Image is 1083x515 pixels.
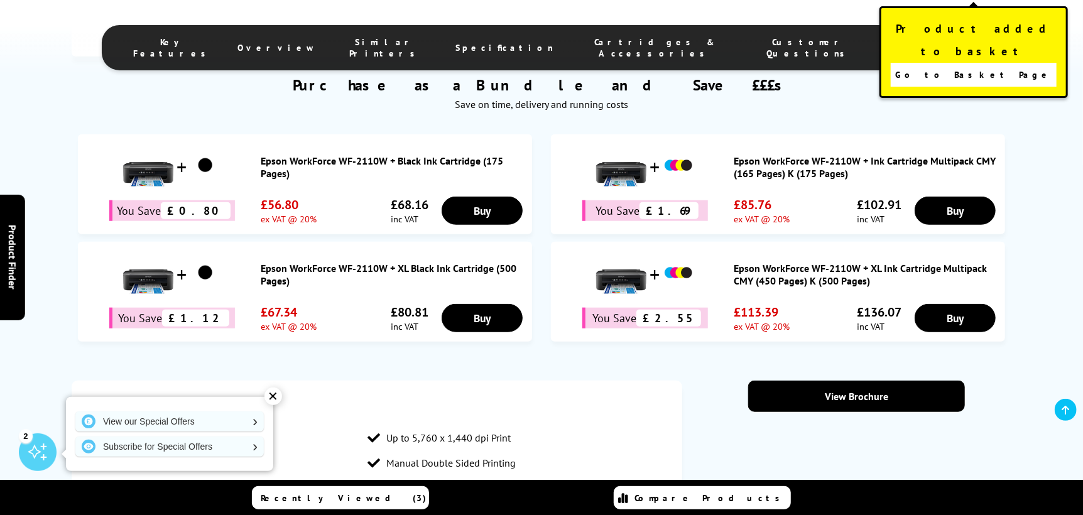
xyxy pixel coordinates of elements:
[261,154,526,180] a: Epson WorkForce WF-2110W + Black Ink Cartridge (175 Pages)
[442,197,523,225] a: Buy
[261,304,317,320] span: £67.34
[734,320,790,332] span: ex VAT @ 20%
[264,388,282,405] div: ✕
[891,63,1057,87] a: Go to Basket Page
[391,213,428,225] span: inc VAT
[252,486,429,509] a: Recently Viewed (3)
[734,154,999,180] a: Epson WorkForce WF-2110W + Ink Cartridge Multipack CMY (165 Pages) K (175 Pages)
[455,42,553,53] span: Specification
[261,320,317,332] span: ex VAT @ 20%
[261,492,427,504] span: Recently Viewed (3)
[261,213,317,225] span: ex VAT @ 20%
[895,66,1052,84] span: Go to Basket Page
[87,98,996,111] div: Save on time, delivery and running costs
[391,320,428,332] span: inc VAT
[915,304,996,332] a: Buy
[261,197,317,213] span: £56.80
[582,200,708,221] div: You Save
[123,248,173,298] img: Epson WorkForce WF-2110W + XL Black Ink Cartridge (500 Pages)
[442,304,523,332] a: Buy
[72,57,1012,117] div: Purchase as a Bundle and Save £££s
[857,304,902,320] span: £136.07
[162,310,229,327] span: £1.12
[97,393,658,413] div: Key features
[386,431,511,444] span: Up to 5,760 x 1,440 dpi Print
[391,197,428,213] span: £68.16
[237,42,315,53] span: Overview
[596,248,646,298] img: Epson WorkForce WF-2110W + XL Ink Cartridge Multipack CMY (450 Pages) K (500 Pages)
[190,150,221,182] img: Epson WorkForce WF-2110W + Black Ink Cartridge (175 Pages)
[596,141,646,191] img: Epson WorkForce WF-2110W + Ink Cartridge Multipack CMY (165 Pages) K (175 Pages)
[19,429,33,443] div: 2
[109,308,235,328] div: You Save
[261,262,526,287] a: Epson WorkForce WF-2110W + XL Black Ink Cartridge (500 Pages)
[133,36,212,59] span: Key Features
[663,257,694,289] img: Epson WorkForce WF-2110W + XL Ink Cartridge Multipack CMY (450 Pages) K (500 Pages)
[734,197,790,213] span: £85.76
[391,304,428,320] span: £80.81
[748,381,966,412] a: View Brochure
[123,141,173,191] img: Epson WorkForce WF-2110W + Black Ink Cartridge (175 Pages)
[915,197,996,225] a: Buy
[614,486,791,509] a: Compare Products
[639,202,699,219] span: £1.69
[663,150,694,182] img: Epson WorkForce WF-2110W + Ink Cartridge Multipack CMY (165 Pages) K (175 Pages)
[756,36,862,59] span: Customer Questions
[579,36,731,59] span: Cartridges & Accessories
[634,492,786,504] span: Compare Products
[75,411,264,431] a: View our Special Offers
[879,6,1068,98] div: Product added to basket
[734,304,790,320] span: £113.39
[340,36,430,59] span: Similar Printers
[190,257,221,289] img: Epson WorkForce WF-2110W + XL Black Ink Cartridge (500 Pages)
[386,457,516,469] span: Manual Double Sided Printing
[857,320,902,332] span: inc VAT
[636,310,701,327] span: £2.55
[109,200,235,221] div: You Save
[582,308,708,328] div: You Save
[734,213,790,225] span: ex VAT @ 20%
[857,197,902,213] span: £102.91
[6,225,19,290] span: Product Finder
[161,202,231,219] span: £0.80
[734,262,999,287] a: Epson WorkForce WF-2110W + XL Ink Cartridge Multipack CMY (450 Pages) K (500 Pages)
[857,213,902,225] span: inc VAT
[75,436,264,457] a: Subscribe for Special Offers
